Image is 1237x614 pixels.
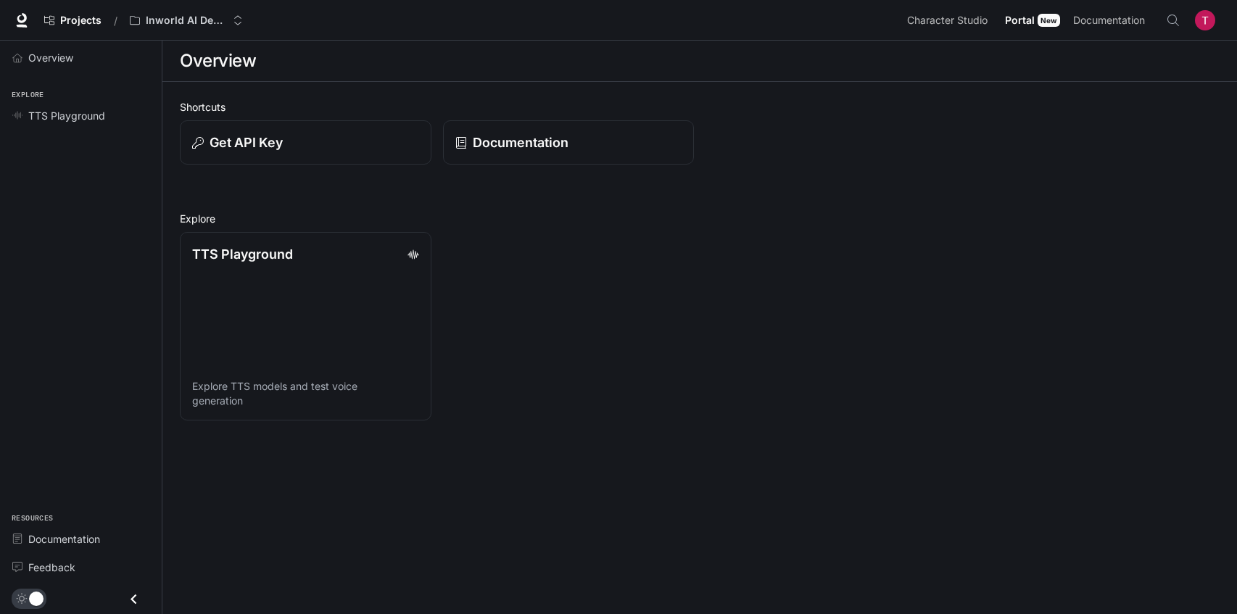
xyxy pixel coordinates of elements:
a: Documentation [1067,6,1156,35]
p: Inworld AI Demos [146,14,227,27]
a: PortalNew [999,6,1066,35]
a: TTS Playground [6,103,156,128]
button: Get API Key [180,120,431,165]
a: Documentation [6,526,156,552]
a: Character Studio [901,6,998,35]
h2: Explore [180,211,1220,226]
div: New [1038,14,1060,27]
span: Overview [28,50,73,65]
h1: Overview [180,46,256,75]
span: Documentation [1073,12,1145,30]
button: User avatar [1191,6,1220,35]
span: Documentation [28,531,100,547]
p: Explore TTS models and test voice generation [192,379,419,408]
span: Portal [1005,12,1035,30]
a: TTS PlaygroundExplore TTS models and test voice generation [180,232,431,420]
h2: Shortcuts [180,99,1220,115]
a: Feedback [6,555,156,580]
span: Character Studio [907,12,988,30]
button: Close drawer [117,584,150,614]
span: Dark mode toggle [29,590,44,606]
div: / [108,13,123,28]
button: Open Command Menu [1159,6,1188,35]
p: TTS Playground [192,244,293,264]
a: Go to projects [38,6,108,35]
p: Get API Key [210,133,283,152]
img: User avatar [1195,10,1215,30]
a: Overview [6,45,156,70]
button: Open workspace menu [123,6,249,35]
a: Documentation [443,120,695,165]
span: Projects [60,14,102,27]
span: Feedback [28,560,75,575]
p: Documentation [473,133,568,152]
span: TTS Playground [28,108,105,123]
